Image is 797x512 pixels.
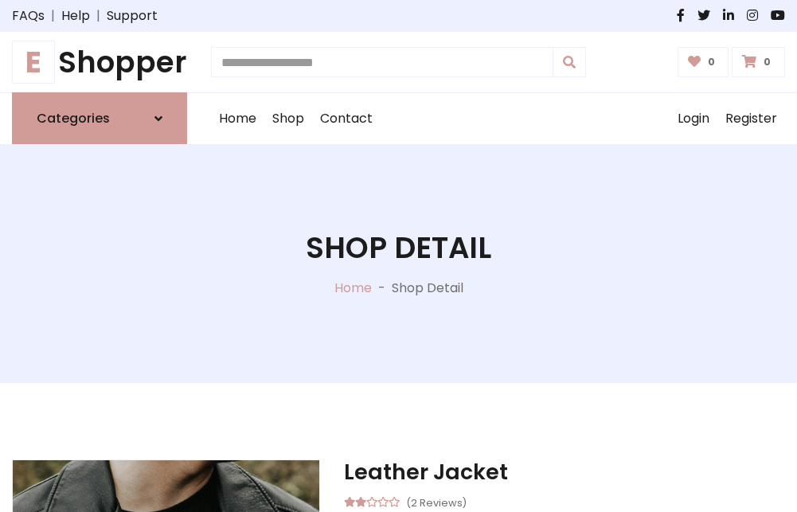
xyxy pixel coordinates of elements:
[61,6,90,25] a: Help
[37,111,110,126] h6: Categories
[12,45,187,80] a: EShopper
[372,279,392,298] p: -
[334,279,372,297] a: Home
[344,459,785,485] h3: Leather Jacket
[760,55,775,69] span: 0
[717,93,785,144] a: Register
[264,93,312,144] a: Shop
[406,492,467,511] small: (2 Reviews)
[12,6,45,25] a: FAQs
[107,6,158,25] a: Support
[670,93,717,144] a: Login
[12,45,187,80] h1: Shopper
[306,230,491,265] h1: Shop Detail
[90,6,107,25] span: |
[704,55,719,69] span: 0
[392,279,463,298] p: Shop Detail
[312,93,381,144] a: Contact
[12,92,187,144] a: Categories
[45,6,61,25] span: |
[12,41,55,84] span: E
[211,93,264,144] a: Home
[678,47,729,77] a: 0
[732,47,785,77] a: 0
